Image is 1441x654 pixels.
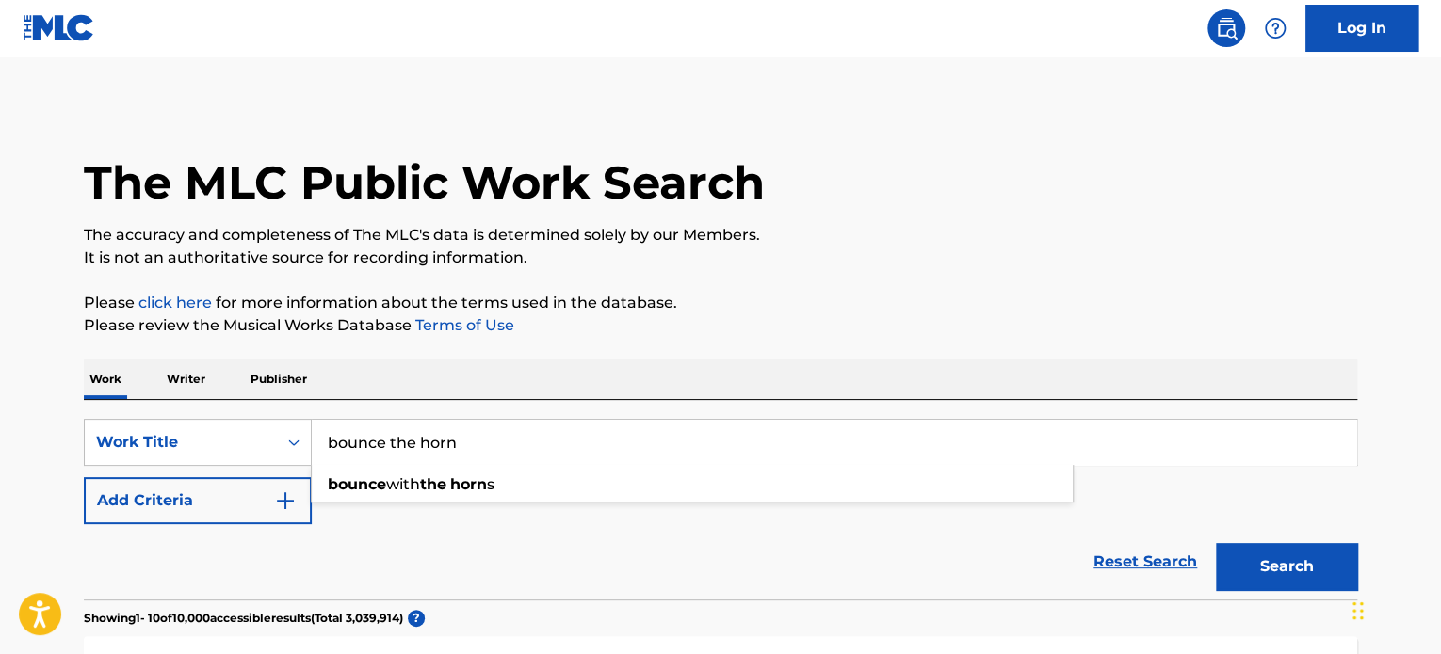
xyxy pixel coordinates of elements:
[1256,9,1294,47] div: Help
[1215,17,1238,40] img: search
[1347,564,1441,654] iframe: Chat Widget
[84,154,765,211] h1: The MLC Public Work Search
[84,610,403,627] p: Showing 1 - 10 of 10,000 accessible results (Total 3,039,914 )
[245,359,313,399] p: Publisher
[1216,543,1357,590] button: Search
[84,359,127,399] p: Work
[84,477,312,524] button: Add Criteria
[420,475,446,493] strong: the
[1207,9,1245,47] a: Public Search
[408,610,425,627] span: ?
[84,419,1357,599] form: Search Form
[328,475,386,493] strong: bounce
[1305,5,1418,52] a: Log In
[23,14,95,41] img: MLC Logo
[96,431,266,454] div: Work Title
[450,475,487,493] strong: horn
[84,224,1357,247] p: The accuracy and completeness of The MLC's data is determined solely by our Members.
[274,489,297,512] img: 9d2ae6d4665cec9f34b9.svg
[161,359,211,399] p: Writer
[1084,541,1206,582] a: Reset Search
[487,475,494,493] span: s
[386,475,420,493] span: with
[412,316,514,334] a: Terms of Use
[138,294,212,311] a: click here
[84,314,1357,337] p: Please review the Musical Works Database
[1352,582,1364,639] div: Drag
[1264,17,1287,40] img: help
[84,292,1357,314] p: Please for more information about the terms used in the database.
[84,247,1357,269] p: It is not an authoritative source for recording information.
